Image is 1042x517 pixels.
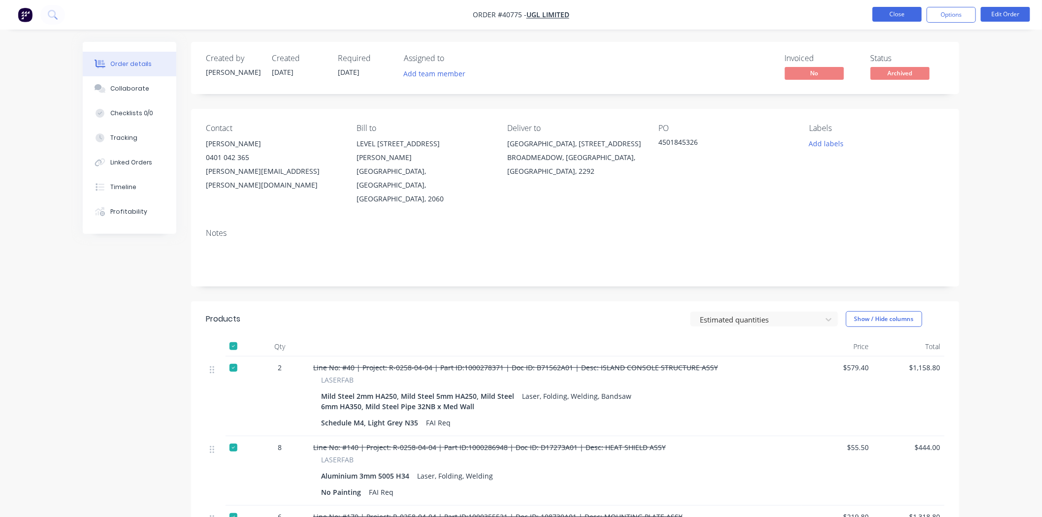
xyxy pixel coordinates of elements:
button: Add team member [404,67,471,80]
div: Price [802,337,873,356]
span: $55.50 [806,442,869,452]
button: Show / Hide columns [846,311,922,327]
div: LEVEL [STREET_ADDRESS][PERSON_NAME][GEOGRAPHIC_DATA], [GEOGRAPHIC_DATA], [GEOGRAPHIC_DATA], 2060 [357,137,491,206]
div: [GEOGRAPHIC_DATA], [GEOGRAPHIC_DATA], [GEOGRAPHIC_DATA], 2060 [357,164,491,206]
span: $444.00 [877,442,941,452]
div: PO [658,124,793,133]
div: [PERSON_NAME] [206,67,260,77]
div: Timeline [110,183,136,192]
div: Checklists 0/0 [110,109,154,118]
button: Add team member [398,67,471,80]
div: 4501845326 [658,137,781,151]
span: $1,158.80 [877,362,941,373]
span: $579.40 [806,362,869,373]
img: Factory [18,7,33,22]
div: Laser, Folding, Welding [413,469,497,483]
div: [GEOGRAPHIC_DATA], [STREET_ADDRESS]BROADMEADOW, [GEOGRAPHIC_DATA], [GEOGRAPHIC_DATA], 2292 [508,137,643,178]
span: Line No: #40 | Project: R-0258-04-04 | Part ID:1000278371 | Doc ID: B71562A01 | Desc: ISLAND CONS... [313,363,718,372]
span: Order #40775 - [473,10,526,20]
div: Contact [206,124,341,133]
span: 8 [278,442,282,452]
span: Archived [871,67,930,79]
div: [PERSON_NAME][EMAIL_ADDRESS][PERSON_NAME][DOMAIN_NAME] [206,164,341,192]
span: 2 [278,362,282,373]
span: [DATE] [338,67,359,77]
div: Bill to [357,124,491,133]
div: Total [873,337,944,356]
div: 0401 042 365 [206,151,341,164]
div: Created [272,54,326,63]
button: Collaborate [83,76,176,101]
div: Notes [206,228,944,238]
div: Required [338,54,392,63]
button: Checklists 0/0 [83,101,176,126]
div: Collaborate [110,84,149,93]
div: Mild Steel 2mm HA250, Mild Steel 5mm HA250, Mild Steel 6mm HA350, Mild Steel Pipe 32NB x Med Wall [321,389,518,414]
button: Edit Order [981,7,1030,22]
button: Tracking [83,126,176,150]
span: LASERFAB [321,375,354,385]
div: LEVEL [STREET_ADDRESS][PERSON_NAME] [357,137,491,164]
div: Deliver to [508,124,643,133]
div: Profitability [110,207,147,216]
span: Line No: #140 | Project: R-0258-04-04 | Part ID:1000286948 | Doc ID: D17273A01 | Desc: HEAT SHIEL... [313,443,666,452]
div: FAI Req [422,416,455,430]
div: No Painting [321,485,365,499]
div: [PERSON_NAME]0401 042 365[PERSON_NAME][EMAIL_ADDRESS][PERSON_NAME][DOMAIN_NAME] [206,137,341,192]
div: [PERSON_NAME] [206,137,341,151]
div: Tracking [110,133,137,142]
span: No [785,67,844,79]
span: LASERFAB [321,454,354,465]
span: [DATE] [272,67,293,77]
div: Order details [110,60,152,68]
div: Linked Orders [110,158,153,167]
div: Created by [206,54,260,63]
button: Options [927,7,976,23]
button: Close [873,7,922,22]
div: Assigned to [404,54,502,63]
div: FAI Req [365,485,397,499]
div: Laser, Folding, Welding, Bandsaw [518,389,635,403]
div: Qty [250,337,309,356]
button: Timeline [83,175,176,199]
div: Status [871,54,944,63]
div: Invoiced [785,54,859,63]
button: Order details [83,52,176,76]
div: Schedule M4, Light Grey N35 [321,416,422,430]
a: UGL LIMITED [526,10,569,20]
div: BROADMEADOW, [GEOGRAPHIC_DATA], [GEOGRAPHIC_DATA], 2292 [508,151,643,178]
div: Products [206,313,240,325]
div: Aluminium 3mm 5005 H34 [321,469,413,483]
div: [GEOGRAPHIC_DATA], [STREET_ADDRESS] [508,137,643,151]
button: Add labels [804,137,849,150]
button: Linked Orders [83,150,176,175]
div: Labels [810,124,944,133]
button: Profitability [83,199,176,224]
